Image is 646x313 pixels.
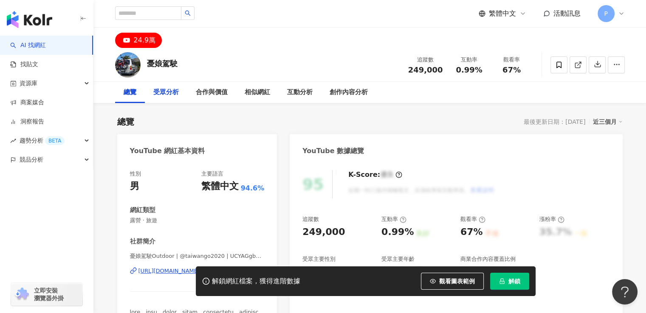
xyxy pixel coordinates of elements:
div: 觀看率 [460,215,485,223]
div: 社群簡介 [130,237,155,246]
div: 相似網紅 [245,87,270,98]
div: 受眾主要年齡 [381,255,415,263]
span: 露營 · 旅遊 [130,217,265,224]
a: 洞察報告 [10,117,44,126]
div: 互動率 [453,56,485,64]
span: 活動訊息 [553,9,581,17]
span: 249,000 [408,65,443,74]
div: 男性 [302,265,321,279]
div: 總覽 [117,116,134,128]
div: 追蹤數 [408,56,443,64]
div: 近三個月 [593,116,623,127]
div: 24.9萬 [134,34,156,46]
div: 性別 [130,170,141,178]
a: 商案媒合 [10,98,44,107]
span: search [185,10,191,16]
div: 追蹤數 [302,215,319,223]
div: 互動分析 [287,87,313,98]
div: YouTube 網紅基本資料 [130,146,205,156]
a: 找貼文 [10,60,38,69]
button: 觀看圖表範例 [421,273,484,290]
div: 最後更新日期：[DATE] [524,118,585,125]
a: searchAI 找網紅 [10,41,46,50]
div: 67% [460,226,483,239]
div: 互動率 [381,215,406,223]
span: lock [499,278,505,284]
div: 創作內容分析 [330,87,368,98]
button: 24.9萬 [115,33,162,48]
div: 受眾分析 [153,87,179,98]
img: logo [7,11,52,28]
img: KOL Avatar [115,52,141,78]
div: 主要語言 [201,170,223,178]
div: YouTube 數據總覽 [302,146,364,156]
div: K-Score : [348,170,402,179]
span: 67% [502,66,521,74]
span: 解鎖 [508,278,520,285]
span: 94.6% [241,184,265,193]
span: 趨勢分析 [20,131,65,150]
div: 受眾主要性別 [302,255,336,263]
div: 繁體中文 [201,180,239,193]
div: 解鎖網紅檔案，獲得進階數據 [212,277,300,286]
div: BETA [45,137,65,145]
span: 觀看圖表範例 [439,278,475,285]
div: 觀看率 [496,56,528,64]
span: 競品分析 [20,150,43,169]
div: 網紅類型 [130,206,155,215]
span: 資源庫 [20,74,37,93]
div: 男 [130,180,139,193]
img: chrome extension [14,288,30,301]
div: 總覽 [124,87,136,98]
div: 憂娘駕駛 [147,58,178,69]
a: chrome extension立即安裝 瀏覽器外掛 [11,283,82,306]
span: 憂娘駕駛Outdoor | @taiwango2020 | UCYAGgbcPzZ1Ov4ZUmWHhR_w [130,252,265,260]
span: rise [10,138,16,144]
span: 繁體中文 [489,9,516,18]
button: 解鎖 [490,273,529,290]
div: 合作與價值 [196,87,228,98]
div: 249,000 [302,226,345,239]
div: 0.99% [381,226,414,239]
div: 商業合作內容覆蓋比例 [460,255,516,263]
span: P [604,9,607,18]
span: 0.99% [456,66,482,74]
span: 立即安裝 瀏覽器外掛 [34,287,64,302]
div: 漲粉率 [539,215,564,223]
